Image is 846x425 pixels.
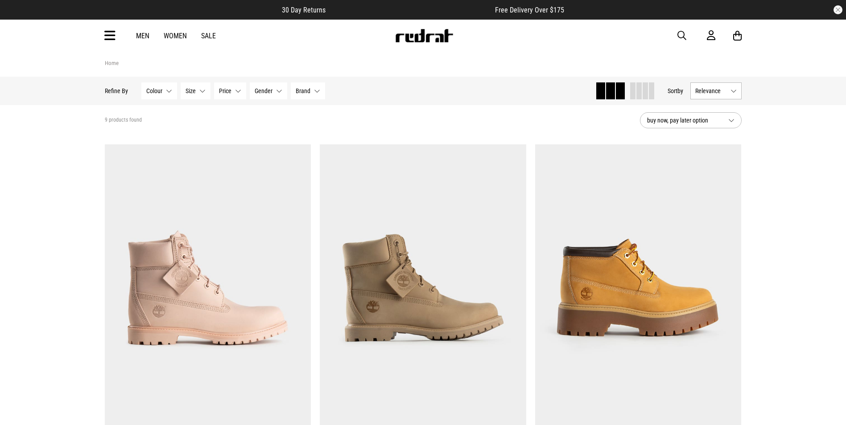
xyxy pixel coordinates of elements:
[296,87,310,94] span: Brand
[695,87,727,94] span: Relevance
[105,60,119,66] a: Home
[255,87,272,94] span: Gender
[647,115,721,126] span: buy now, pay later option
[690,82,742,99] button: Relevance
[640,112,742,128] button: buy now, pay later option
[136,32,149,40] a: Men
[291,82,325,99] button: Brand
[141,82,177,99] button: Colour
[105,117,142,124] span: 9 products found
[343,5,477,14] iframe: Customer reviews powered by Trustpilot
[219,87,231,94] span: Price
[250,82,287,99] button: Gender
[395,29,454,42] img: Redrat logo
[181,82,210,99] button: Size
[282,6,326,14] span: 30 Day Returns
[146,87,162,94] span: Colour
[186,87,196,94] span: Size
[105,87,128,94] p: Refine By
[495,6,564,14] span: Free Delivery Over $175
[668,86,683,96] button: Sortby
[201,32,216,40] a: Sale
[214,82,246,99] button: Price
[164,32,187,40] a: Women
[677,87,683,94] span: by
